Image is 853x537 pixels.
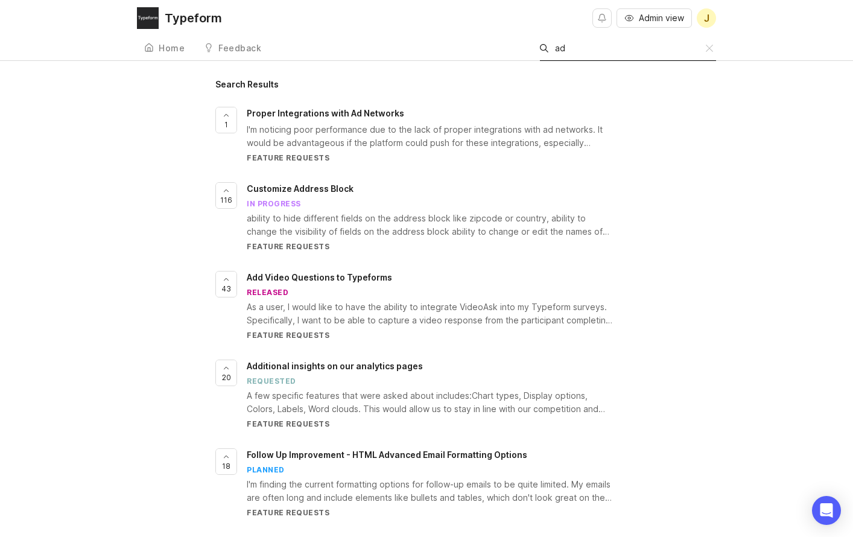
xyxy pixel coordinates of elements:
[247,272,392,282] span: Add Video Questions to Typeforms
[247,287,288,297] div: released
[812,496,841,525] div: Open Intercom Messenger
[247,123,616,150] div: I'm noticing poor performance due to the lack of proper integrations with ad networks. It would b...
[215,182,237,209] button: 116
[247,330,616,340] div: Feature Requests
[617,8,692,28] button: Admin view
[215,271,237,297] button: 43
[247,153,616,163] div: Feature Requests
[247,108,404,118] span: Proper Integrations with Ad Networks
[704,11,709,25] span: J
[221,284,231,294] span: 43
[697,8,716,28] button: J
[215,80,638,89] h1: Search Results
[247,183,354,194] span: Customize Address Block
[165,12,222,24] div: Typeform
[247,212,616,238] div: ability to hide different fields on the address block like zipcode or country, ability to change ...
[137,7,159,29] img: Typeform logo
[215,448,237,475] button: 18
[639,12,684,24] span: Admin view
[247,199,301,209] div: in progress
[247,448,638,518] a: Follow Up Improvement - HTML Advanced Email Formatting OptionsplannedI'm finding the current form...
[247,361,423,371] span: Additional insights on our analytics pages
[218,44,261,52] div: Feedback
[247,376,296,386] div: requested
[247,507,616,518] div: Feature Requests
[247,107,638,163] a: Proper Integrations with Ad NetworksI'm noticing poor performance due to the lack of proper integ...
[247,389,616,416] div: A few specific features that were asked about includes:Chart types, Display options, Colors, Labe...
[215,107,237,133] button: 1
[224,119,228,130] span: 1
[137,36,192,61] a: Home
[247,419,616,429] div: Feature Requests
[592,8,612,28] button: Notifications
[222,461,230,471] span: 18
[197,36,268,61] a: Feedback
[247,360,638,429] a: Additional insights on our analytics pagesrequestedA few specific features that were asked about ...
[247,465,285,475] div: planned
[247,271,638,340] a: Add Video Questions to TypeformsreleasedAs a user, I would like to have the ability to integrate ...
[159,44,185,52] div: Home
[247,300,616,327] div: As a user, I would like to have the ability to integrate VideoAsk into my Typeform surveys. Speci...
[215,360,237,386] button: 20
[222,372,231,383] span: 20
[247,241,616,252] div: Feature Requests
[220,195,232,205] span: 116
[247,450,527,460] span: Follow Up Improvement - HTML Advanced Email Formatting Options
[247,478,616,504] div: I'm finding the current formatting options for follow-up emails to be quite limited. My emails ar...
[247,182,638,252] a: Customize Address Blockin progressability to hide different fields on the address block like zipc...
